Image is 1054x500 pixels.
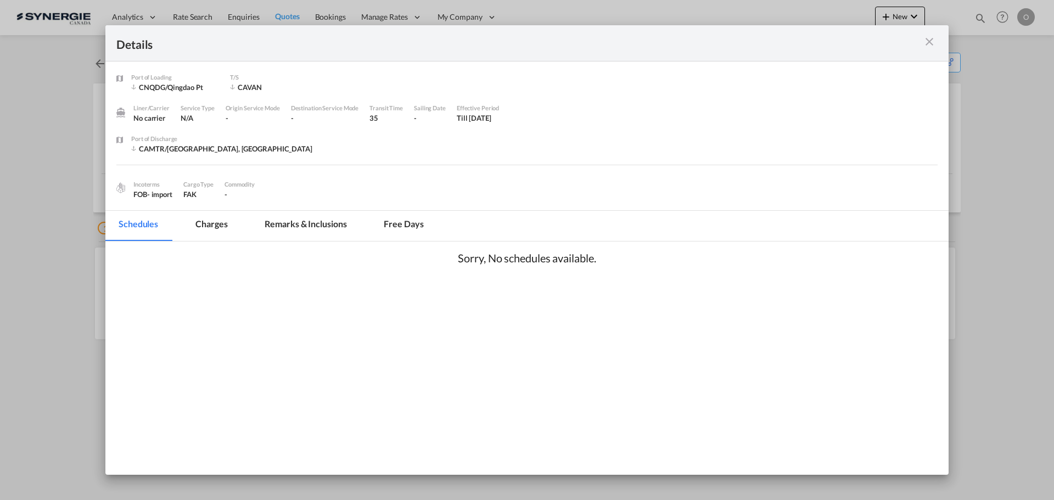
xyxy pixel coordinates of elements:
[11,102,46,110] strong: DRAYAGE
[105,211,448,241] md-pagination-wrapper: Use the left and right arrow keys to navigate between tabs
[458,250,596,266] h2: Sorry, No schedules available.
[11,30,809,41] p: GT Group :[URL][DOMAIN_NAME]
[183,179,214,189] div: Cargo Type
[105,211,171,241] md-tab-item: Schedules
[11,82,809,94] p: ----------------------------------------------------------------------
[369,103,403,113] div: Transit Time
[226,103,280,113] div: Origin Service Mode
[371,211,436,241] md-tab-item: Free days
[457,113,491,123] div: Till 4 Sep 2025
[181,114,193,122] span: N/A
[11,11,809,23] body: Editor, editor5
[181,103,215,113] div: Service Type
[369,113,403,123] div: 35
[414,103,446,113] div: Sailing Date
[131,72,219,82] div: Port of Loading
[11,11,809,435] body: Editor, editor4
[230,82,318,92] div: CAVAN
[225,179,255,189] div: Commodity
[414,113,446,123] div: -
[923,35,936,48] md-icon: icon-close m-3 fg-AAA8AD cursor
[291,103,359,113] div: Destination Service Mode
[133,113,170,123] div: No carrier
[131,134,312,144] div: Port of Discharge
[131,144,312,154] div: CAMTR/Montreal, QC
[230,72,318,82] div: T/S
[182,211,240,241] md-tab-item: Charges
[133,103,170,113] div: Liner/Carrier
[183,189,214,199] div: FAK
[11,11,809,23] p: MSC FAK
[457,103,499,113] div: Effective Period
[147,189,172,199] div: - import
[291,113,359,123] div: -
[133,189,172,199] div: FOB
[116,36,855,50] div: Details
[133,179,172,189] div: Incoterms
[11,30,809,75] p: Applicable if Synergie is responsible to submit Per E-manifest and per HBL Frob ACI filing: 50$ u...
[11,12,68,20] strong: E Manifest (ACI):
[226,113,280,123] div: -
[131,82,219,92] div: CNQDG/Qingdao Pt
[11,11,809,41] body: Editor, editor6
[251,211,360,241] md-tab-item: Remarks & Inclusions
[225,190,227,199] span: -
[105,25,949,475] md-dialog: Port of Loading ...
[115,182,127,194] img: cargo.png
